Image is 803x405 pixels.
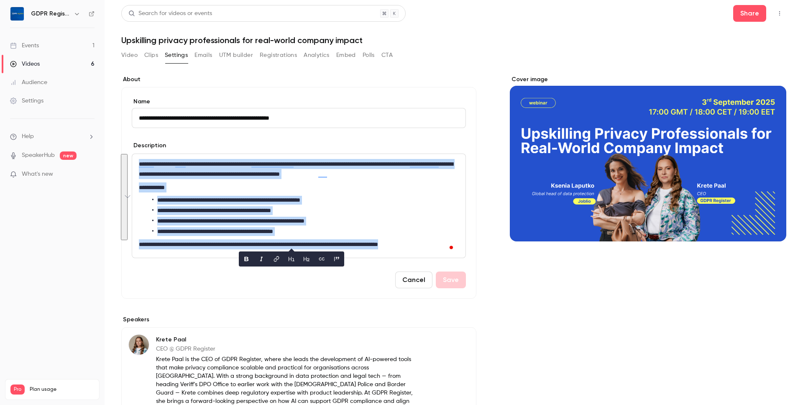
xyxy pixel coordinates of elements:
[121,35,786,45] h1: Upskilling privacy professionals for real-world company impact
[132,154,466,258] section: description
[773,7,786,20] button: Top Bar Actions
[510,75,786,84] label: Cover image
[260,49,297,62] button: Registrations
[304,49,330,62] button: Analytics
[255,252,268,266] button: italic
[121,49,138,62] button: Video
[22,170,53,179] span: What's new
[31,10,70,18] h6: GDPR Register
[165,49,188,62] button: Settings
[10,60,40,68] div: Videos
[10,97,43,105] div: Settings
[194,49,212,62] button: Emails
[10,7,24,21] img: GDPR Register
[10,132,95,141] li: help-dropdown-opener
[733,5,766,22] button: Share
[129,335,149,355] img: Krete Paal
[156,345,422,353] p: CEO @ GDPR Register
[10,78,47,87] div: Audience
[240,252,253,266] button: bold
[330,252,343,266] button: blockquote
[60,151,77,160] span: new
[22,132,34,141] span: Help
[381,49,393,62] button: CTA
[395,272,432,288] button: Cancel
[219,49,253,62] button: UTM builder
[128,9,212,18] div: Search for videos or events
[10,41,39,50] div: Events
[270,252,283,266] button: link
[156,336,422,344] p: Krete Paal
[84,171,95,178] iframe: Noticeable Trigger
[363,49,375,62] button: Polls
[132,141,166,150] label: Description
[336,49,356,62] button: Embed
[132,154,465,258] div: To enrich screen reader interactions, please activate Accessibility in Grammarly extension settings
[22,151,55,160] a: SpeakerHub
[121,75,476,84] label: About
[121,315,476,324] label: Speakers
[132,154,465,258] div: editor
[132,97,466,106] label: Name
[10,384,25,395] span: Pro
[510,75,786,241] section: Cover image
[144,49,158,62] button: Clips
[30,386,94,393] span: Plan usage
